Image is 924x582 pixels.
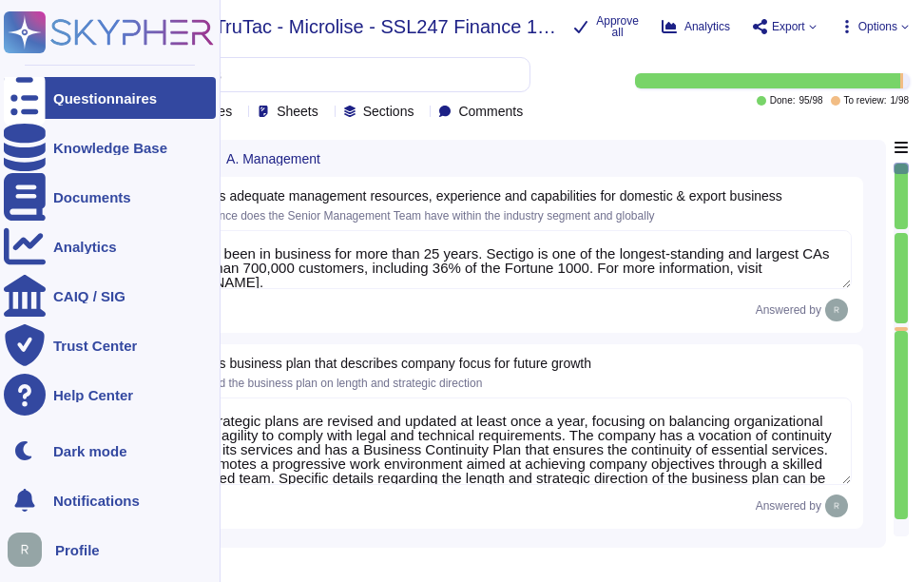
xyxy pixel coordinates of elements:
[53,444,127,458] div: Dark mode
[770,96,796,106] span: Done:
[226,152,320,165] span: A. Management
[844,96,887,106] span: To review:
[596,15,639,38] span: Approve all
[684,21,730,32] span: Analytics
[4,275,216,317] a: CAIQ / SIG
[277,105,318,118] span: Sheets
[4,126,216,168] a: Knowledge Base
[53,141,167,155] div: Knowledge Base
[53,339,137,353] div: Trust Center
[891,96,909,106] span: 1 / 98
[772,21,805,32] span: Export
[129,398,852,485] textarea: Sectigo's strategic plans are revised and updated at least once a year, focusing on balancing org...
[4,529,55,571] button: user
[4,77,216,119] a: Questionnaires
[825,495,848,517] img: user
[215,17,559,36] span: TruTac - Microlise - SSL247 Finance 16a (Issue 07) New Supplier Questionnaire UK Version
[4,324,216,366] a: Trust Center
[152,377,483,390] span: Details around the business plan on length and strategic direction
[152,188,782,204] span: Supplier has adequate management resources, experience and capabilities for domestic & export bus...
[53,388,133,402] div: Help Center
[4,225,216,267] a: Analytics
[55,543,100,557] span: Profile
[756,500,821,512] span: Answered by
[756,304,821,316] span: Answered by
[53,91,157,106] div: Questionnaires
[152,209,655,223] span: What experience does the Senior Management Team have within the industry segment and globally
[152,356,591,371] span: Supplier has business plan that describes company focus for future growth
[8,533,42,567] img: user
[75,58,529,91] input: Search by keywords
[662,19,730,34] button: Analytics
[825,299,848,321] img: user
[458,105,523,118] span: Comments
[53,289,125,303] div: CAIQ / SIG
[129,230,852,289] textarea: Sectigo has been in business for more than 25 years. Sectigo is one of the longest-standing and l...
[363,105,414,118] span: Sections
[4,374,216,416] a: Help Center
[53,494,140,508] span: Notifications
[53,240,117,254] div: Analytics
[799,96,822,106] span: 95 / 98
[4,176,216,218] a: Documents
[858,21,897,32] span: Options
[53,190,131,204] div: Documents
[573,15,639,38] button: Approve all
